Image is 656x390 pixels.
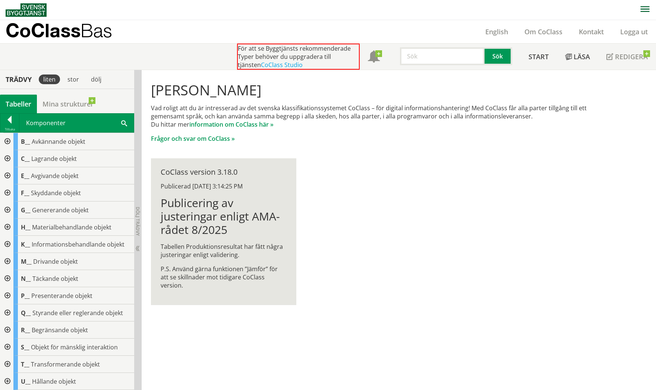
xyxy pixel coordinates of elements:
p: Tabellen Produktionsresultat har fått några justeringar enligt validering. [161,242,286,259]
span: G__ [21,206,31,214]
span: Styrande eller reglerande objekt [32,309,123,317]
span: Bas [81,19,112,41]
span: Dölj trädvy [135,207,141,236]
p: Vad roligt att du är intresserad av det svenska klassifikationssystemet CoClass – för digital inf... [151,104,609,129]
span: Informationsbehandlande objekt [32,240,124,248]
a: Logga ut [612,27,656,36]
div: CoClass version 3.18.0 [161,168,286,176]
span: U__ [21,377,31,386]
a: Kontakt [571,27,612,36]
span: Presenterande objekt [31,292,92,300]
a: Redigera [598,44,656,70]
h1: [PERSON_NAME] [151,82,609,98]
a: CoClass Studio [261,61,303,69]
span: T__ [21,360,29,368]
span: Avkännande objekt [32,137,85,146]
div: För att se Byggtjänsts rekommenderade Typer behöver du uppgradera till tjänsten [237,44,360,70]
span: S__ [21,343,29,351]
a: Om CoClass [516,27,571,36]
div: liten [39,74,60,84]
span: Redigera [615,52,648,61]
p: CoClass [6,26,112,35]
p: P.S. Använd gärna funktionen ”Jämför” för att se skillnader mot tidigare CoClass version. [161,265,286,289]
span: Täckande objekt [32,275,78,283]
a: information om CoClass här » [189,120,274,129]
span: H__ [21,223,31,231]
div: dölj [86,74,106,84]
a: English [477,27,516,36]
div: Tillbaka [0,126,19,132]
span: F__ [21,189,29,197]
div: Trädvy [1,75,36,83]
span: C__ [21,155,30,163]
span: E__ [21,172,29,180]
a: Läsa [557,44,598,70]
a: CoClassBas [6,20,128,43]
img: Svensk Byggtjänst [6,3,47,17]
span: Objekt för mänsklig interaktion [31,343,118,351]
span: M__ [21,257,32,266]
span: P__ [21,292,30,300]
span: Lagrande objekt [31,155,77,163]
span: Avgivande objekt [31,172,79,180]
span: B__ [21,137,30,146]
span: Sök i tabellen [121,119,127,127]
a: Start [520,44,557,70]
span: R__ [21,326,30,334]
span: Materialbehandlande objekt [32,223,111,231]
div: Publicerad [DATE] 3:14:25 PM [161,182,286,190]
span: Start [529,52,549,61]
span: K__ [21,240,30,248]
span: Notifikationer [368,51,380,63]
span: N__ [21,275,31,283]
span: Transformerande objekt [31,360,100,368]
span: Drivande objekt [33,257,78,266]
span: Läsa [574,52,590,61]
h1: Publicering av justeringar enligt AMA-rådet 8/2025 [161,196,286,237]
div: stor [63,74,83,84]
button: Sök [485,47,512,65]
span: Q__ [21,309,31,317]
a: Mina strukturer [37,95,99,113]
div: Komponenter [19,114,134,132]
a: Frågor och svar om CoClass » [151,134,235,143]
input: Sök [400,47,485,65]
span: Skyddande objekt [31,189,81,197]
span: Hållande objekt [32,377,76,386]
span: Begränsande objekt [32,326,88,334]
span: Genererande objekt [32,206,89,214]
